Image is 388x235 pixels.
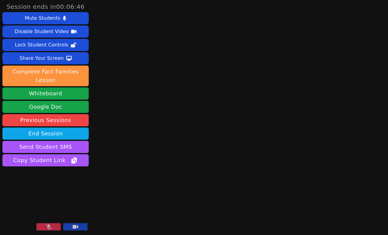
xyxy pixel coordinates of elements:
div: Mute Students [25,13,60,23]
button: Whiteboard [2,87,89,100]
time: 00:06:46 [56,3,85,10]
button: Mute Students [2,12,89,24]
button: Disable Student Video [2,26,89,38]
button: Lock Student Controls [2,39,89,51]
button: Share Your Screen [2,52,89,64]
span: Session ends in [7,2,85,11]
button: Copy Student Link [2,154,89,166]
div: Share Your Screen [19,53,64,63]
button: Send Student SMS [2,141,89,153]
button: Complete Fact Families Lesson [2,66,89,86]
div: Disable Student Video [15,27,68,36]
div: Lock Student Controls [15,40,68,50]
span: Copy Student Link [13,156,78,165]
a: Google Doc [2,101,89,113]
button: End Session [2,128,89,140]
a: Previous Sessions [2,114,89,126]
